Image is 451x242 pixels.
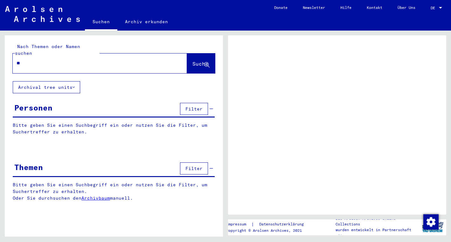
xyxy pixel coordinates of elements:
[226,221,251,228] a: Impressum
[185,106,203,112] span: Filter
[421,219,445,235] img: yv_logo.png
[254,221,311,228] a: Datenschutzerklärung
[226,228,311,233] p: Copyright © Arolsen Archives, 2021
[192,60,208,67] span: Suche
[13,181,215,202] p: Bitte geben Sie einen Suchbegriff ein oder nutzen Sie die Filter, um Suchertreffer zu erhalten. O...
[431,6,438,10] span: DE
[117,14,176,29] a: Archiv erkunden
[15,44,80,56] mat-label: Nach Themen oder Namen suchen
[13,81,80,93] button: Archival tree units
[5,6,80,22] img: Arolsen_neg.svg
[14,161,43,173] div: Themen
[423,214,439,230] img: Zustimmung ändern
[85,14,117,31] a: Suchen
[336,216,419,227] p: Die Arolsen Archives Online-Collections
[185,166,203,171] span: Filter
[336,227,419,238] p: wurden entwickelt in Partnerschaft mit
[13,122,215,135] p: Bitte geben Sie einen Suchbegriff ein oder nutzen Sie die Filter, um Suchertreffer zu erhalten.
[180,103,208,115] button: Filter
[180,162,208,174] button: Filter
[226,221,311,228] div: |
[187,53,215,73] button: Suche
[14,102,52,113] div: Personen
[81,195,110,201] a: Archivbaum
